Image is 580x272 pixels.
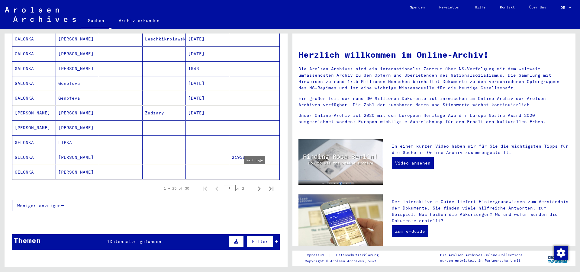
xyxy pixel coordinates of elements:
[298,194,383,251] img: eguide.jpg
[12,165,56,179] mat-cell: GELONKA
[56,46,99,61] mat-cell: [PERSON_NAME]
[56,165,99,179] mat-cell: [PERSON_NAME]
[56,76,99,91] mat-cell: Genofeva
[164,186,189,191] div: 1 – 25 of 30
[12,135,56,150] mat-cell: GELONKA
[298,95,569,108] p: Ein großer Teil der rund 30 Millionen Dokumente ist inzwischen im Online-Archiv der Arolsen Archi...
[186,61,229,76] mat-cell: 1943
[12,150,56,165] mat-cell: GELONKA
[265,182,277,194] button: Last page
[305,252,386,258] div: |
[12,106,56,120] mat-cell: [PERSON_NAME]
[12,200,69,211] button: Weniger anzeigen
[298,139,383,185] img: video.jpg
[186,91,229,105] mat-cell: [DATE]
[305,258,386,264] p: Copyright © Arolsen Archives, 2021
[392,157,434,169] a: Video ansehen
[298,66,569,91] p: Die Arolsen Archives sind ein internationales Zentrum über NS-Verfolgung mit dem weltweit umfasse...
[5,7,76,22] img: Arolsen_neg.svg
[253,182,265,194] button: Next page
[12,120,56,135] mat-cell: [PERSON_NAME]
[111,13,167,28] a: Archiv erkunden
[143,106,186,120] mat-cell: Zudzary
[56,135,99,150] mat-cell: LIPKA
[546,250,569,265] img: yv_logo.png
[554,246,568,260] img: Zustimmung ändern
[186,46,229,61] mat-cell: [DATE]
[186,106,229,120] mat-cell: [DATE]
[56,32,99,46] mat-cell: [PERSON_NAME]
[392,225,428,237] a: Zum e-Guide
[440,258,523,263] p: wurden entwickelt in Partnerschaft mit
[56,150,99,165] mat-cell: [PERSON_NAME]
[186,32,229,46] mat-cell: [DATE]
[56,120,99,135] mat-cell: [PERSON_NAME]
[12,32,56,46] mat-cell: GALONKA
[17,203,61,208] span: Weniger anzeigen
[223,185,253,191] div: of 2
[186,76,229,91] mat-cell: [DATE]
[56,91,99,105] mat-cell: Genofeva
[12,61,56,76] mat-cell: GALONKA
[392,199,569,224] p: Der interaktive e-Guide liefert Hintergrundwissen zum Verständnis der Dokumente. Sie finden viele...
[12,76,56,91] mat-cell: GALONKA
[110,239,161,244] span: Datensätze gefunden
[252,239,268,244] span: Filter
[392,143,569,156] p: In einem kurzen Video haben wir für Sie die wichtigsten Tipps für die Suche im Online-Archiv zusa...
[561,5,567,10] span: DE
[229,150,280,165] mat-cell: 21930
[107,239,110,244] span: 1
[14,235,41,246] div: Themen
[12,91,56,105] mat-cell: GALONKA
[440,252,523,258] p: Die Arolsen Archives Online-Collections
[211,182,223,194] button: Previous page
[199,182,211,194] button: First page
[56,61,99,76] mat-cell: [PERSON_NAME]
[247,236,273,247] button: Filter
[143,32,186,46] mat-cell: Leschkikrolawski
[56,106,99,120] mat-cell: [PERSON_NAME]
[81,13,111,29] a: Suchen
[305,252,329,258] a: Impressum
[298,112,569,125] p: Unser Online-Archiv ist 2020 mit dem European Heritage Award / Europa Nostra Award 2020 ausgezeic...
[12,46,56,61] mat-cell: GALONKA
[331,252,386,258] a: Datenschutzerklärung
[298,48,569,61] h1: Herzlich willkommen im Online-Archiv!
